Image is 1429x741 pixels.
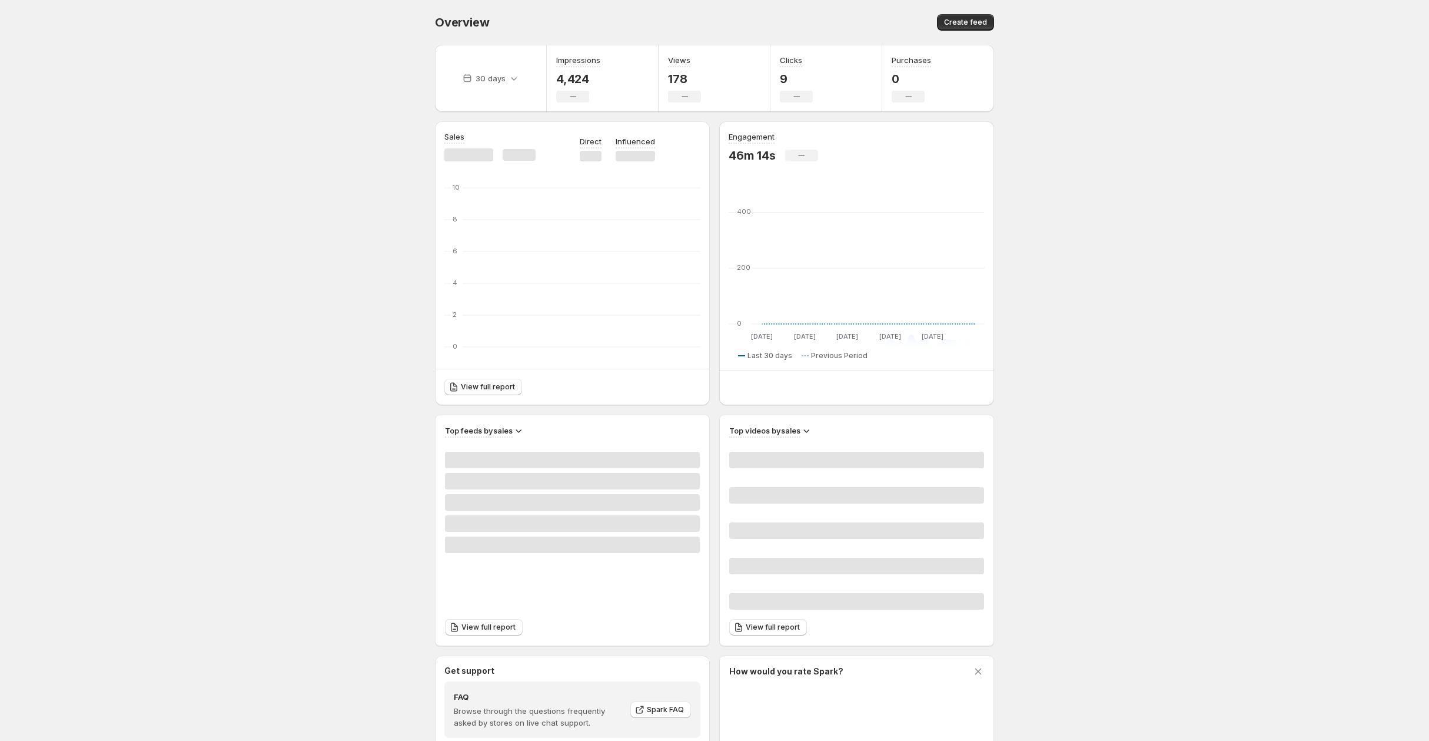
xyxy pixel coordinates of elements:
[737,319,742,328] text: 0
[729,425,800,436] h3: Top videos by sales
[453,310,457,319] text: 2
[729,619,807,636] a: View full report
[454,691,622,703] h4: FAQ
[746,623,800,632] span: View full report
[937,14,994,31] button: Create feed
[476,72,506,84] p: 30 days
[729,666,843,677] h3: How would you rate Spark?
[453,342,457,350] text: 0
[453,215,457,223] text: 8
[461,623,516,632] span: View full report
[780,54,802,66] h3: Clicks
[444,379,522,395] a: View full report
[879,332,901,340] text: [DATE]
[922,332,943,340] text: [DATE]
[445,619,523,636] a: View full report
[668,54,690,66] h3: Views
[453,183,460,191] text: 10
[944,18,987,27] span: Create feed
[454,705,622,729] p: Browse through the questions frequently asked by stores on live chat support.
[630,702,691,718] a: Spark FAQ
[780,72,813,86] p: 9
[556,54,600,66] h3: Impressions
[453,279,457,287] text: 4
[444,131,464,143] h3: Sales
[453,247,457,255] text: 6
[811,351,868,360] span: Previous Period
[892,72,931,86] p: 0
[737,263,750,272] text: 200
[751,332,773,340] text: [DATE]
[435,15,489,29] span: Overview
[580,135,601,147] p: Direct
[616,135,655,147] p: Influenced
[729,148,776,163] p: 46m 14s
[444,665,494,677] h3: Get support
[556,72,600,86] p: 4,424
[747,351,792,360] span: Last 30 days
[836,332,858,340] text: [DATE]
[794,332,816,340] text: [DATE]
[461,382,515,392] span: View full report
[737,207,751,216] text: 400
[647,705,684,714] span: Spark FAQ
[445,425,513,436] h3: Top feeds by sales
[729,131,775,143] h3: Engagement
[892,54,931,66] h3: Purchases
[668,72,701,86] p: 178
